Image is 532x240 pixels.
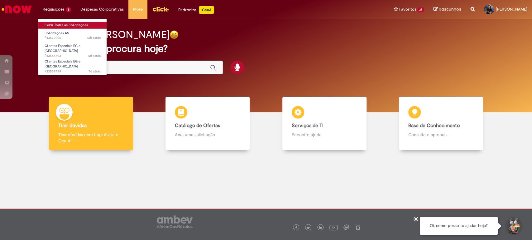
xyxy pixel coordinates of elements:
[355,224,361,230] img: logo_footer_naosei.png
[420,217,498,235] div: Oi, como posso te ajudar hoje?
[38,19,107,76] ul: Requisições
[149,97,266,150] a: Catálogo de Ofertas Abra uma solicitação
[87,35,101,40] span: 16h atrás
[307,226,310,229] img: logo_footer_twitter.png
[496,7,527,12] span: [PERSON_NAME]
[38,43,107,56] a: Aberto R13566303 : Clientes Especiais EG e AS
[199,6,214,14] p: +GenAi
[439,6,461,12] span: Rascunhos
[434,7,461,12] a: Rascunhos
[383,97,499,150] a: Base de Conhecimento Consulte e aprenda
[292,122,324,129] b: Serviços de TI
[66,7,71,12] span: 3
[292,132,357,138] p: Encontre ajuda
[50,29,170,40] h2: Bom dia, [PERSON_NAME]
[88,53,101,58] time: 25/09/2025 11:57:59
[170,30,179,39] img: happy-face.png
[178,6,214,14] div: Padroniza
[43,6,65,12] span: Requisições
[1,3,33,16] img: ServiceNow
[87,35,101,40] time: 29/09/2025 19:38:40
[89,69,101,74] span: 7d atrás
[45,31,69,35] span: Solicitações AS
[504,217,523,235] button: Iniciar Conversa de Suporte
[45,44,80,53] span: Clientes Especiais EG e [GEOGRAPHIC_DATA]
[175,132,240,138] p: Abra uma solicitação
[417,7,424,12] span: 37
[89,69,101,74] time: 23/09/2025 15:27:16
[50,43,482,54] h2: O que você procura hoje?
[152,4,169,14] img: click_logo_yellow_360x200.png
[58,132,124,144] p: Tirar dúvidas com Lupi Assist e Gen Ai
[295,226,298,229] img: logo_footer_facebook.png
[38,58,107,72] a: Aberto R13559789 : Clientes Especiais EG e AS
[45,53,101,58] span: R13566303
[58,122,87,129] b: Tirar dúvidas
[266,97,383,150] a: Serviços de TI Encontre ajuda
[38,30,107,41] a: Aberto R13579006 : Solicitações AS
[329,223,338,231] img: logo_footer_youtube.png
[319,226,322,230] img: logo_footer_linkedin.png
[408,122,460,129] b: Base de Conhecimento
[399,6,416,12] span: Favoritos
[133,6,143,12] span: More
[33,97,149,150] a: Tirar dúvidas Tirar dúvidas com Lupi Assist e Gen Ai
[343,224,349,230] img: logo_footer_workplace.png
[45,69,101,74] span: R13559789
[45,35,101,40] span: R13579006
[408,132,474,138] p: Consulte e aprenda
[80,6,124,12] span: Despesas Corporativas
[175,122,220,129] b: Catálogo de Ofertas
[88,53,101,58] span: 5d atrás
[45,59,80,69] span: Clientes Especiais EG e [GEOGRAPHIC_DATA]
[157,215,193,228] img: logo_footer_ambev_rotulo_gray.png
[38,22,107,29] a: Exibir Todas as Solicitações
